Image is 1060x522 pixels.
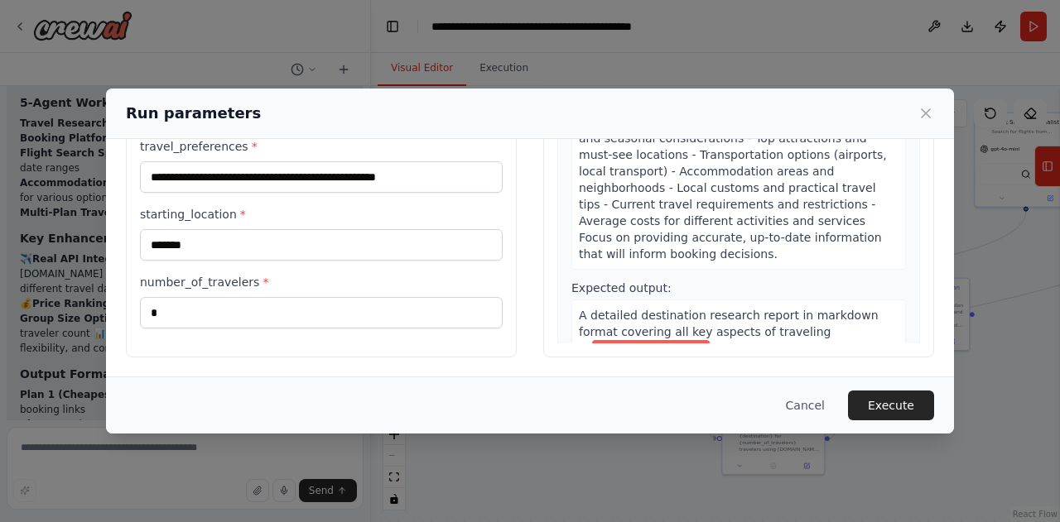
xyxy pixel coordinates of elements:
label: starting_location [140,206,503,223]
span: , including seasonal recommendations, top attractions, transportation options, accommodation area... [579,342,878,405]
span: Expected output: [571,281,672,295]
button: Execute [848,390,934,420]
span: Variable: destination [592,340,710,358]
span: including: - Best times to visit and seasonal considerations - Top attractions and must-see locat... [579,115,887,261]
label: number_of_travelers [140,274,503,290]
h2: Run parameters [126,102,261,125]
span: A detailed destination research report in markdown format covering all key aspects of traveling to [579,309,879,355]
label: travel_preferences [140,138,503,155]
button: Cancel [773,390,838,420]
